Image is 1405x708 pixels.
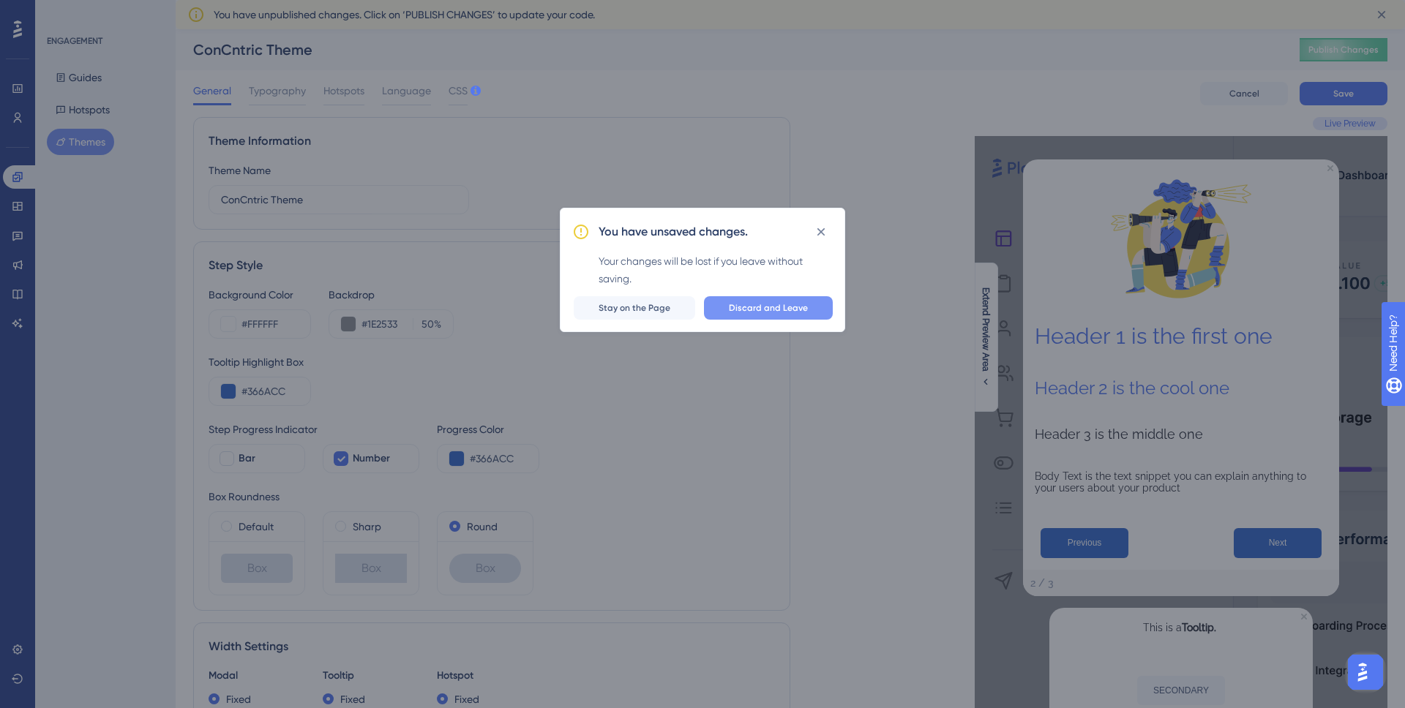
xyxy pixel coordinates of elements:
span: Stay on the Page [599,302,670,314]
h2: You have unsaved changes. [599,223,748,241]
div: Your changes will be lost if you leave without saving. [599,252,833,287]
span: Need Help? [34,4,91,21]
span: Discard and Leave [729,302,808,314]
iframe: UserGuiding AI Assistant Launcher [1344,650,1387,694]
